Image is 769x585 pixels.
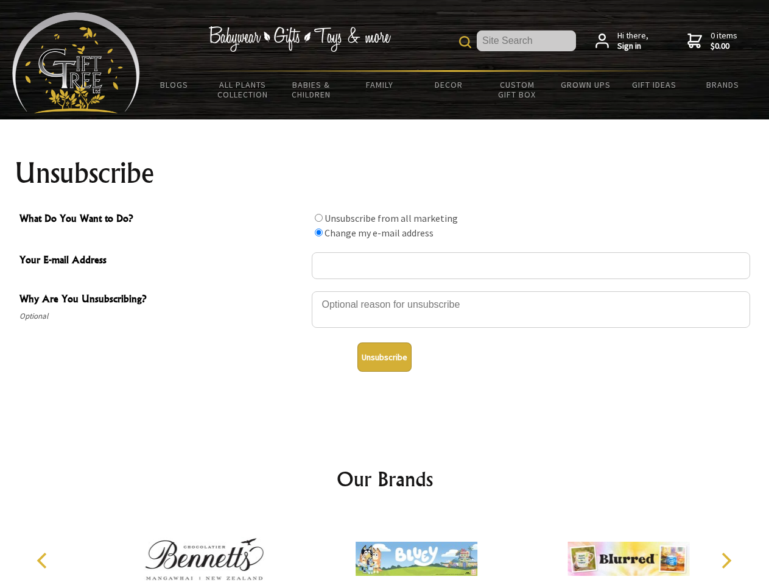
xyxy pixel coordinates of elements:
input: Site Search [477,30,576,51]
a: BLOGS [140,72,209,97]
span: Why Are You Unsubscribing? [19,291,306,309]
textarea: Why Are You Unsubscribing? [312,291,750,328]
h2: Our Brands [24,464,745,494]
a: Gift Ideas [620,72,689,97]
span: Optional [19,309,306,324]
img: Babyware - Gifts - Toys and more... [12,12,140,113]
a: Hi there,Sign in [595,30,648,52]
span: Hi there, [617,30,648,52]
strong: $0.00 [711,41,737,52]
a: Family [346,72,415,97]
input: What Do You Want to Do? [315,229,323,236]
strong: Sign in [617,41,648,52]
button: Unsubscribe [357,342,412,372]
a: Custom Gift Box [483,72,552,107]
input: Your E-mail Address [312,252,750,279]
span: What Do You Want to Do? [19,211,306,229]
a: Babies & Children [277,72,346,107]
img: product search [459,36,471,48]
button: Next [712,547,739,574]
label: Unsubscribe from all marketing [325,212,458,224]
a: All Plants Collection [209,72,278,107]
button: Previous [30,547,57,574]
a: Grown Ups [551,72,620,97]
a: Brands [689,72,757,97]
a: Decor [414,72,483,97]
img: Babywear - Gifts - Toys & more [208,26,391,52]
span: 0 items [711,30,737,52]
input: What Do You Want to Do? [315,214,323,222]
label: Change my e-mail address [325,227,434,239]
h1: Unsubscribe [15,158,755,188]
span: Your E-mail Address [19,252,306,270]
a: 0 items$0.00 [687,30,737,52]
